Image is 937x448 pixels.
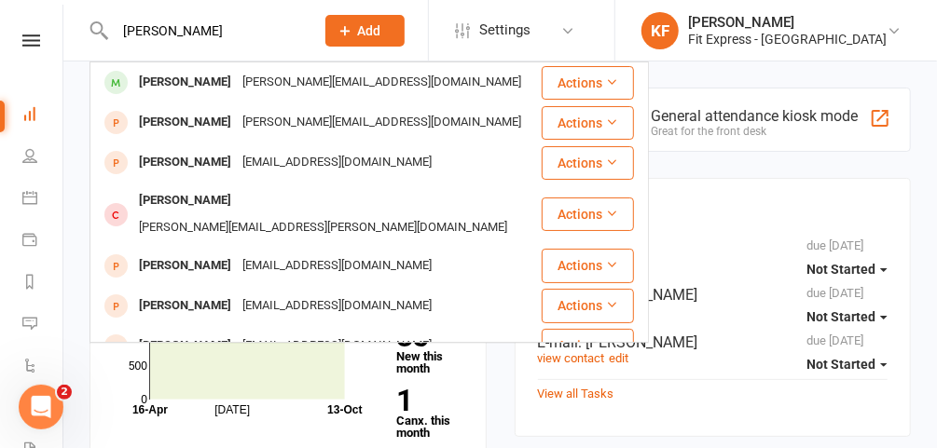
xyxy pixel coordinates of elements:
div: [PERSON_NAME] [133,69,237,96]
a: Calendar [22,179,64,221]
div: [PERSON_NAME] [688,14,887,31]
span: Settings [479,9,531,51]
button: Actions [542,66,634,100]
button: Actions [542,197,634,231]
button: Not Started [806,252,888,286]
div: E-mail [538,286,889,304]
div: General attendance kiosk mode [651,107,858,125]
div: [EMAIL_ADDRESS][DOMAIN_NAME] [237,333,437,360]
a: view contact [538,351,605,365]
h3: Due tasks [538,194,889,212]
div: [EMAIL_ADDRESS][DOMAIN_NAME] [237,252,437,279]
span: Not Started [806,357,875,372]
span: 2 [57,385,72,400]
div: Great for the front desk [651,125,858,138]
button: Actions [542,329,634,362]
button: Add [325,15,405,47]
div: [PERSON_NAME] [133,333,237,360]
div: E-mail [538,238,889,256]
div: [PERSON_NAME][EMAIL_ADDRESS][DOMAIN_NAME] [237,109,527,136]
div: E-mail [538,333,889,351]
div: [EMAIL_ADDRESS][DOMAIN_NAME] [237,149,437,176]
button: Actions [542,106,634,140]
div: Fit Express - [GEOGRAPHIC_DATA] [688,31,887,48]
a: Payments [22,221,64,263]
a: Reports [22,263,64,305]
a: Dashboard [22,95,64,137]
div: [PERSON_NAME] [133,187,237,214]
div: [EMAIL_ADDRESS][DOMAIN_NAME] [237,292,437,319]
a: View all Tasks [538,387,614,400]
a: edit [610,351,629,365]
input: Search... [109,18,301,44]
button: Not Started [806,300,888,333]
span: Not Started [806,262,875,277]
a: People [22,137,64,179]
button: Not Started [806,347,888,381]
a: 1Canx. this month [396,387,462,439]
span: Add [358,23,381,38]
strong: 1 [396,387,455,414]
button: Actions [542,289,634,322]
div: [PERSON_NAME][EMAIL_ADDRESS][PERSON_NAME][DOMAIN_NAME] [133,214,513,241]
div: [PERSON_NAME] [133,252,237,279]
div: [PERSON_NAME] [133,109,237,136]
div: [PERSON_NAME] [133,292,237,319]
span: Not Started [806,309,875,324]
div: [PERSON_NAME][EMAIL_ADDRESS][DOMAIN_NAME] [237,69,527,96]
button: Actions [542,146,634,180]
button: Actions [542,249,634,282]
div: [PERSON_NAME] [133,149,237,176]
div: KF [641,12,679,49]
iframe: Intercom live chat [19,385,63,429]
a: 35New this month [396,322,462,374]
